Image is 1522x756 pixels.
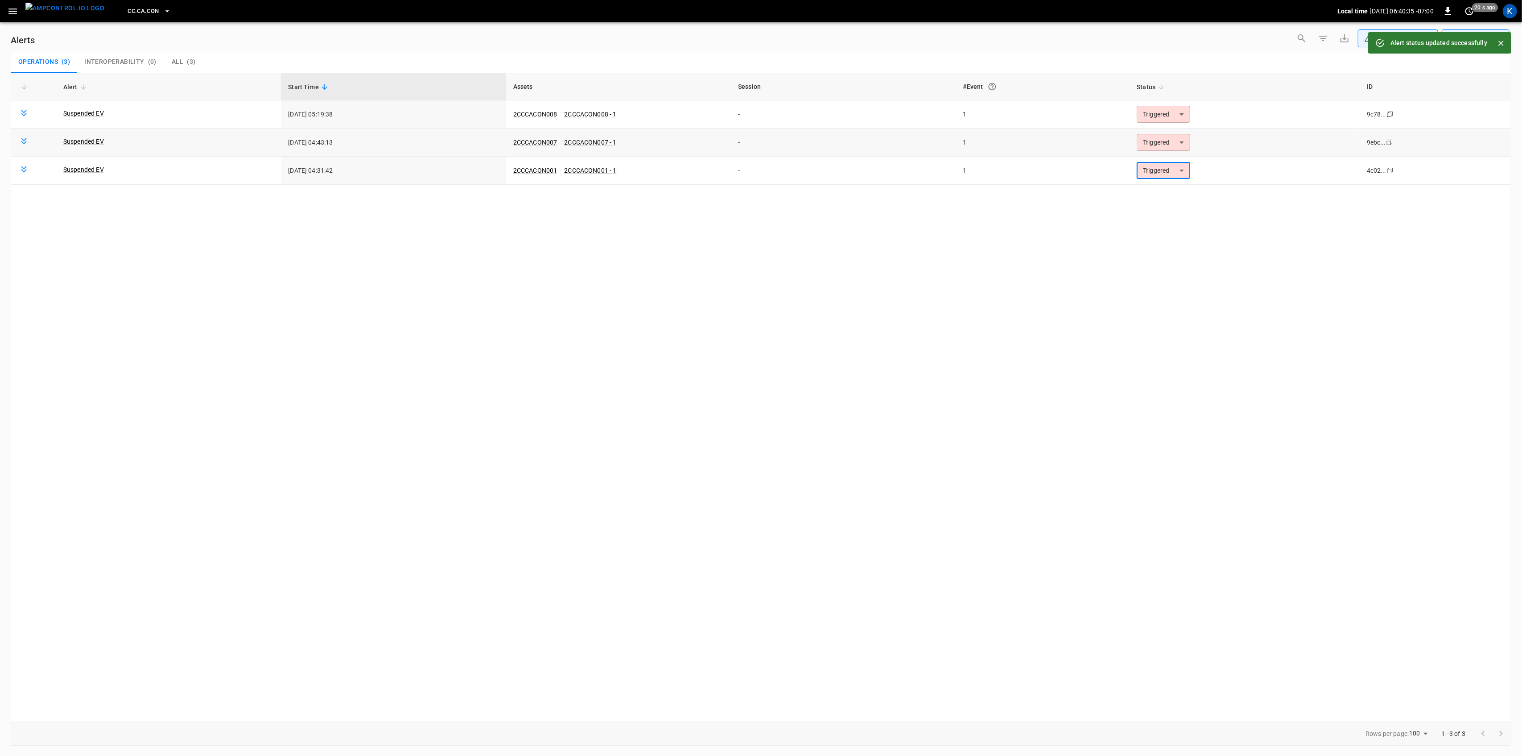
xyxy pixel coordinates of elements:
[963,79,1123,95] div: #Event
[63,165,104,174] a: Suspended EV
[124,3,174,20] button: CC.CA.CON
[1442,729,1465,738] p: 1–3 of 3
[148,58,157,66] span: ( 0 )
[1390,35,1487,51] div: Alert status updated successfully
[63,137,104,146] a: Suspended EV
[187,58,195,66] span: ( 3 )
[1367,138,1386,147] div: 9ebc...
[1462,4,1477,18] button: set refresh interval
[288,82,330,92] span: Start Time
[1367,166,1386,175] div: 4c02...
[25,3,104,14] img: ampcontrol.io logo
[18,58,58,66] span: Operations
[63,109,104,118] a: Suspended EV
[1386,137,1394,147] div: copy
[731,73,956,100] th: Session
[84,58,144,66] span: Interoperability
[1458,30,1510,47] div: Last 24 hrs
[11,33,35,47] h6: Alerts
[1360,73,1511,100] th: ID
[1137,106,1190,123] div: Triggered
[63,82,89,92] span: Alert
[1472,3,1498,12] span: 20 s ago
[513,111,557,118] a: 2CCCACON008
[513,139,557,146] a: 2CCCACON007
[1386,109,1395,119] div: copy
[1494,37,1508,50] button: Close
[1503,4,1517,18] div: profile-icon
[281,157,506,185] td: [DATE] 04:31:42
[564,139,616,146] a: 2CCCACON007 - 1
[1386,166,1395,175] div: copy
[1364,34,1424,43] div: Unresolved
[1370,7,1434,16] p: [DATE] 06:40:35 -07:00
[564,111,616,118] a: 2CCCACON008 - 1
[1365,729,1409,738] p: Rows per page:
[984,79,1000,95] button: An event is a single occurrence of an issue. An alert groups related events for the same asset, m...
[62,58,70,66] span: ( 3 )
[731,129,956,157] td: -
[956,157,1130,185] td: 1
[513,167,557,174] a: 2CCCACON001
[1409,727,1431,740] div: 100
[1367,110,1386,119] div: 9c78...
[1137,82,1167,92] span: Status
[956,100,1130,129] td: 1
[731,100,956,129] td: -
[956,129,1130,157] td: 1
[1337,7,1368,16] p: Local time
[1137,162,1190,179] div: Triggered
[281,100,506,129] td: [DATE] 05:19:38
[281,129,506,157] td: [DATE] 04:43:13
[731,157,956,185] td: -
[172,58,183,66] span: All
[506,73,731,100] th: Assets
[128,6,159,17] span: CC.CA.CON
[564,167,616,174] a: 2CCCACON001 - 1
[1137,134,1190,151] div: Triggered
